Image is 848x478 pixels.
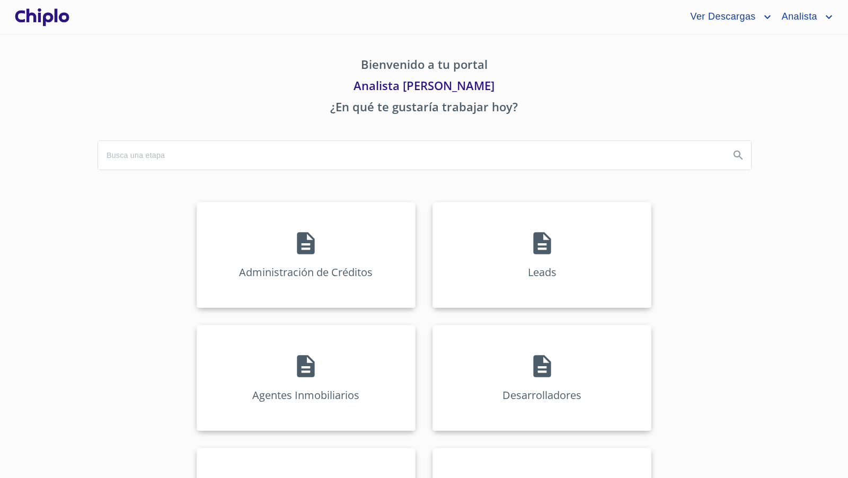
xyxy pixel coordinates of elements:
[98,98,750,119] p: ¿En qué te gustaría trabajar hoy?
[774,8,823,25] span: Analista
[502,388,581,402] p: Desarrolladores
[682,8,761,25] span: Ver Descargas
[98,141,721,170] input: search
[726,143,751,168] button: Search
[682,8,773,25] button: account of current user
[98,77,750,98] p: Analista [PERSON_NAME]
[528,265,556,279] p: Leads
[252,388,359,402] p: Agentes Inmobiliarios
[774,8,835,25] button: account of current user
[98,56,750,77] p: Bienvenido a tu portal
[239,265,373,279] p: Administración de Créditos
